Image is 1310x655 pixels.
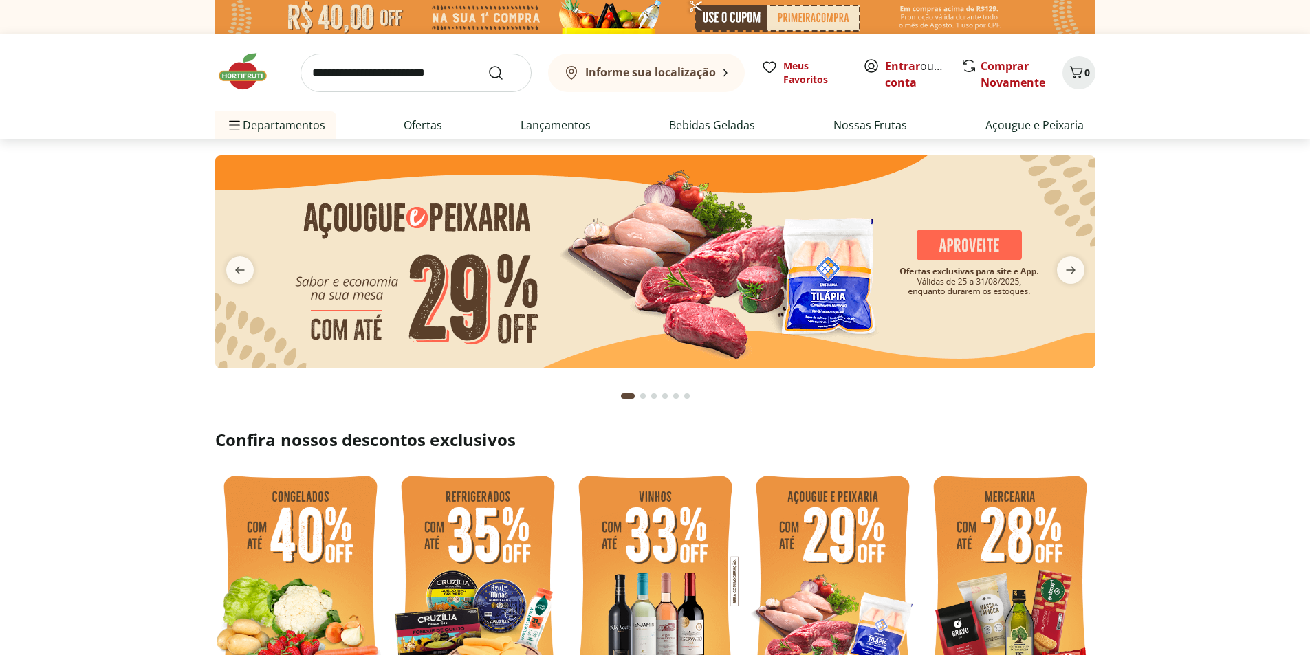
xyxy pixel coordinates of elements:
a: Lançamentos [521,117,591,133]
a: Nossas Frutas [833,117,907,133]
img: Hortifruti [215,51,284,92]
span: Meus Favoritos [783,59,847,87]
a: Criar conta [885,58,961,90]
span: ou [885,58,946,91]
span: Departamentos [226,109,325,142]
b: Informe sua localização [585,65,716,80]
img: açougue [215,155,1095,368]
button: next [1046,256,1095,284]
a: Bebidas Geladas [669,117,755,133]
button: Go to page 3 from fs-carousel [648,379,659,412]
a: Entrar [885,58,920,74]
a: Comprar Novamente [981,58,1045,90]
button: previous [215,256,265,284]
button: Go to page 6 from fs-carousel [681,379,692,412]
button: Menu [226,109,243,142]
input: search [301,54,532,92]
a: Ofertas [404,117,442,133]
h2: Confira nossos descontos exclusivos [215,429,1095,451]
button: Go to page 5 from fs-carousel [670,379,681,412]
button: Go to page 4 from fs-carousel [659,379,670,412]
a: Açougue e Peixaria [985,117,1084,133]
a: Meus Favoritos [761,59,847,87]
button: Carrinho [1062,56,1095,89]
button: Submit Search [488,65,521,81]
button: Informe sua localização [548,54,745,92]
button: Go to page 2 from fs-carousel [637,379,648,412]
span: 0 [1084,66,1090,79]
button: Current page from fs-carousel [618,379,637,412]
